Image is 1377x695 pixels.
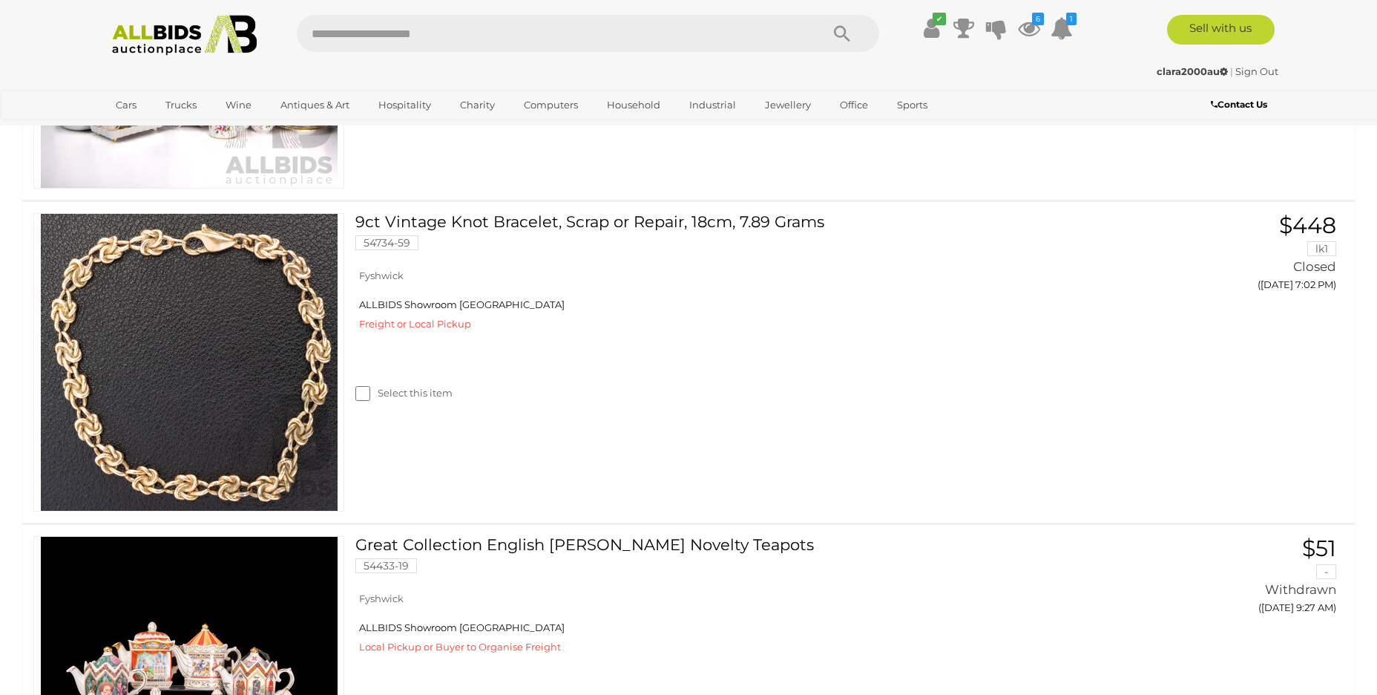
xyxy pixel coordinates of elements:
a: Sports [887,93,937,117]
i: ✔ [933,13,946,25]
span: $51 [1302,535,1336,562]
label: Select this item [355,386,453,400]
a: ✔ [920,15,942,42]
a: 9ct Vintage Knot Bracelet, Scrap or Repair, 18cm, 7.89 Grams 54734-59 [367,213,1122,261]
img: Allbids.com.au [104,15,265,56]
a: Office [830,93,878,117]
a: Wine [216,93,261,117]
a: Great Collection English [PERSON_NAME] Novelty Teapots 54433-19 [367,536,1122,584]
b: Contact Us [1211,99,1267,110]
i: 6 [1032,13,1044,25]
strong: clara2000au [1157,65,1228,77]
a: 1 [1051,15,1073,42]
a: Sell with us [1167,15,1275,45]
a: $448 lk1 Closed ([DATE] 7:02 PM) [1144,213,1340,299]
i: 1 [1066,13,1077,25]
a: Charity [450,93,505,117]
a: Sign Out [1235,65,1278,77]
a: $51 - Withdrawn ([DATE] 9:27 AM) [1144,536,1340,622]
a: Antiques & Art [271,93,359,117]
a: 6 [1018,15,1040,42]
a: Trucks [156,93,206,117]
a: Hospitality [369,93,441,117]
a: Cars [106,93,146,117]
a: clara2000au [1157,65,1230,77]
a: Contact Us [1211,97,1271,113]
span: | [1230,65,1233,77]
a: Industrial [680,93,746,117]
button: Search [805,15,879,52]
a: [GEOGRAPHIC_DATA] [106,117,231,142]
a: Computers [514,93,588,117]
span: $448 [1279,212,1336,239]
a: Household [597,93,670,117]
a: Jewellery [755,93,821,117]
img: 54734-59a.jpg [41,214,338,511]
